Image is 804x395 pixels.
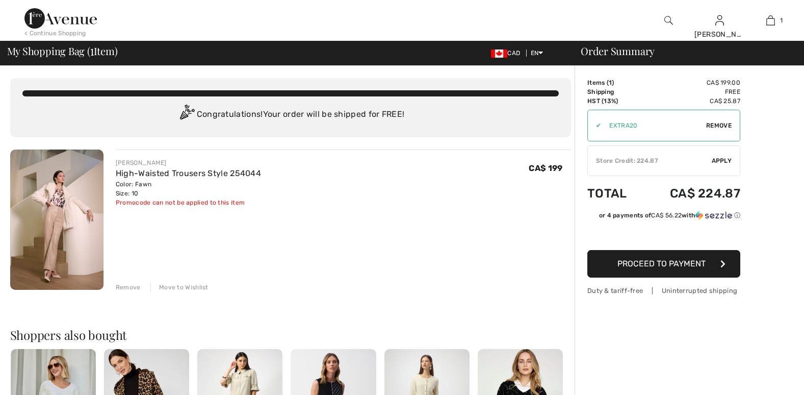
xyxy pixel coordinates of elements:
[715,14,724,27] img: My Info
[651,212,682,219] span: CA$ 56.22
[116,168,261,178] a: High-Waisted Trousers Style 254044
[587,250,740,278] button: Proceed to Payment
[587,87,642,96] td: Shipping
[587,78,642,87] td: Items ( )
[780,16,783,25] span: 1
[587,286,740,295] div: Duty & tariff-free | Uninterrupted shipping
[642,96,740,106] td: CA$ 25.87
[531,50,543,57] span: EN
[116,283,141,292] div: Remove
[715,15,724,25] a: Sign In
[587,211,740,224] div: or 4 payments ofCA$ 56.22withSezzle Click to learn more about Sezzle
[587,176,642,211] td: Total
[588,156,712,165] div: Store Credit: 224.87
[116,180,261,198] div: Color: Fawn Size: 10
[642,176,740,211] td: CA$ 224.87
[150,283,209,292] div: Move to Wishlist
[766,14,775,27] img: My Bag
[10,150,103,290] img: High-Waisted Trousers Style 254044
[642,78,740,87] td: CA$ 199.00
[609,79,612,86] span: 1
[90,43,94,57] span: 1
[491,50,524,57] span: CAD
[24,8,97,29] img: 1ère Avenue
[712,156,732,165] span: Apply
[588,121,601,130] div: ✔
[176,105,197,125] img: Congratulation2.svg
[10,329,571,341] h2: Shoppers also bought
[587,96,642,106] td: HST (13%)
[694,29,744,40] div: [PERSON_NAME]
[617,259,706,268] span: Proceed to Payment
[568,46,798,56] div: Order Summary
[739,364,794,390] iframe: Opens a widget where you can find more information
[706,121,732,130] span: Remove
[491,50,507,58] img: Canadian Dollar
[695,211,732,220] img: Sezzle
[599,211,740,220] div: or 4 payments of with
[601,110,706,141] input: Promo code
[24,29,86,38] div: < Continue Shopping
[664,14,673,27] img: search the website
[745,14,795,27] a: 1
[587,224,740,246] iframe: PayPal-paypal
[116,158,261,167] div: [PERSON_NAME]
[529,163,562,173] span: CA$ 199
[116,198,261,207] div: Promocode can not be applied to this item
[22,105,559,125] div: Congratulations! Your order will be shipped for FREE!
[642,87,740,96] td: Free
[7,46,118,56] span: My Shopping Bag ( Item)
